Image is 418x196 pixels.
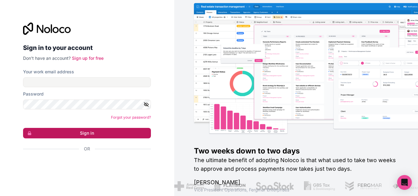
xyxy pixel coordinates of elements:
input: Password [23,100,151,109]
h1: Vice President Operations , Fergmar Enterprises [194,187,398,193]
input: Email address [23,77,151,87]
h1: Two weeks down to two days [194,146,398,156]
h2: The ultimate benefit of adopting Noloco is that what used to take two weeks to approve and proces... [194,156,398,173]
iframe: Sign in with Google Button [20,159,149,172]
label: Password [23,91,44,97]
a: Forgot your password? [111,115,151,120]
div: Open Intercom Messenger [397,175,412,190]
span: Don't have an account? [23,55,71,61]
img: /assets/american-red-cross-BAupjrZR.png [174,181,204,191]
h2: Sign in to your account [23,42,151,53]
label: Your work email address [23,69,74,75]
h1: [PERSON_NAME] [194,178,398,187]
button: Sign in [23,128,151,138]
a: Sign up for free [72,55,104,61]
span: Or [84,146,90,152]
